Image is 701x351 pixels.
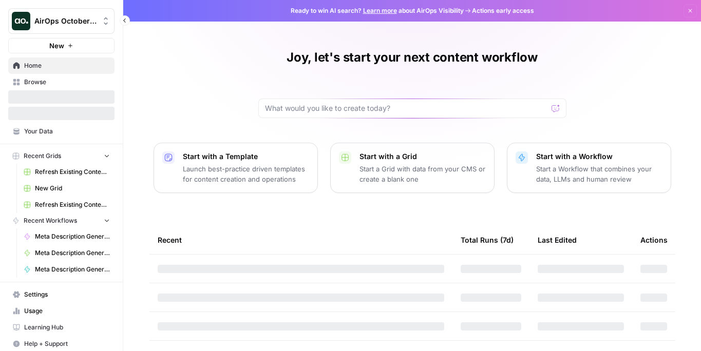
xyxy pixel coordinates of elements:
[507,143,671,193] button: Start with a WorkflowStart a Workflow that combines your data, LLMs and human review
[12,12,30,30] img: AirOps October Cohort Logo
[359,151,486,162] p: Start with a Grid
[35,200,110,209] span: Refresh Existing Content (2)
[291,6,464,15] span: Ready to win AI search? about AirOps Visibility
[19,245,115,261] a: Meta Description Generator (Mindaugas)
[461,226,514,254] div: Total Runs (7d)
[19,164,115,180] a: Refresh Existing Content (1)
[34,16,97,26] span: AirOps October Cohort
[536,151,662,162] p: Start with a Workflow
[24,339,110,348] span: Help + Support
[8,123,115,140] a: Your Data
[24,77,110,87] span: Browse
[24,323,110,332] span: Learning Hub
[472,6,534,15] span: Actions early access
[8,8,115,34] button: Workspace: AirOps October Cohort
[8,286,115,303] a: Settings
[287,49,538,66] h1: Joy, let's start your next content workflow
[359,164,486,184] p: Start a Grid with data from your CMS or create a blank one
[8,213,115,228] button: Recent Workflows
[8,148,115,164] button: Recent Grids
[8,319,115,336] a: Learning Hub
[183,164,309,184] p: Launch best-practice driven templates for content creation and operations
[35,248,110,258] span: Meta Description Generator (Mindaugas)
[536,164,662,184] p: Start a Workflow that combines your data, LLMs and human review
[24,61,110,70] span: Home
[19,180,115,197] a: New Grid
[265,103,547,113] input: What would you like to create today?
[24,151,61,161] span: Recent Grids
[8,303,115,319] a: Usage
[19,228,115,245] a: Meta Description Generator (Joy)
[19,197,115,213] a: Refresh Existing Content (2)
[24,216,77,225] span: Recent Workflows
[24,127,110,136] span: Your Data
[8,57,115,74] a: Home
[35,184,110,193] span: New Grid
[49,41,64,51] span: New
[158,226,444,254] div: Recent
[35,167,110,177] span: Refresh Existing Content (1)
[640,226,668,254] div: Actions
[183,151,309,162] p: Start with a Template
[19,261,115,278] a: Meta Description Generator ([PERSON_NAME])
[330,143,495,193] button: Start with a GridStart a Grid with data from your CMS or create a blank one
[363,7,397,14] a: Learn more
[24,306,110,316] span: Usage
[154,143,318,193] button: Start with a TemplateLaunch best-practice driven templates for content creation and operations
[35,265,110,274] span: Meta Description Generator ([PERSON_NAME])
[35,232,110,241] span: Meta Description Generator (Joy)
[24,290,110,299] span: Settings
[8,38,115,53] button: New
[8,74,115,90] a: Browse
[538,226,577,254] div: Last Edited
